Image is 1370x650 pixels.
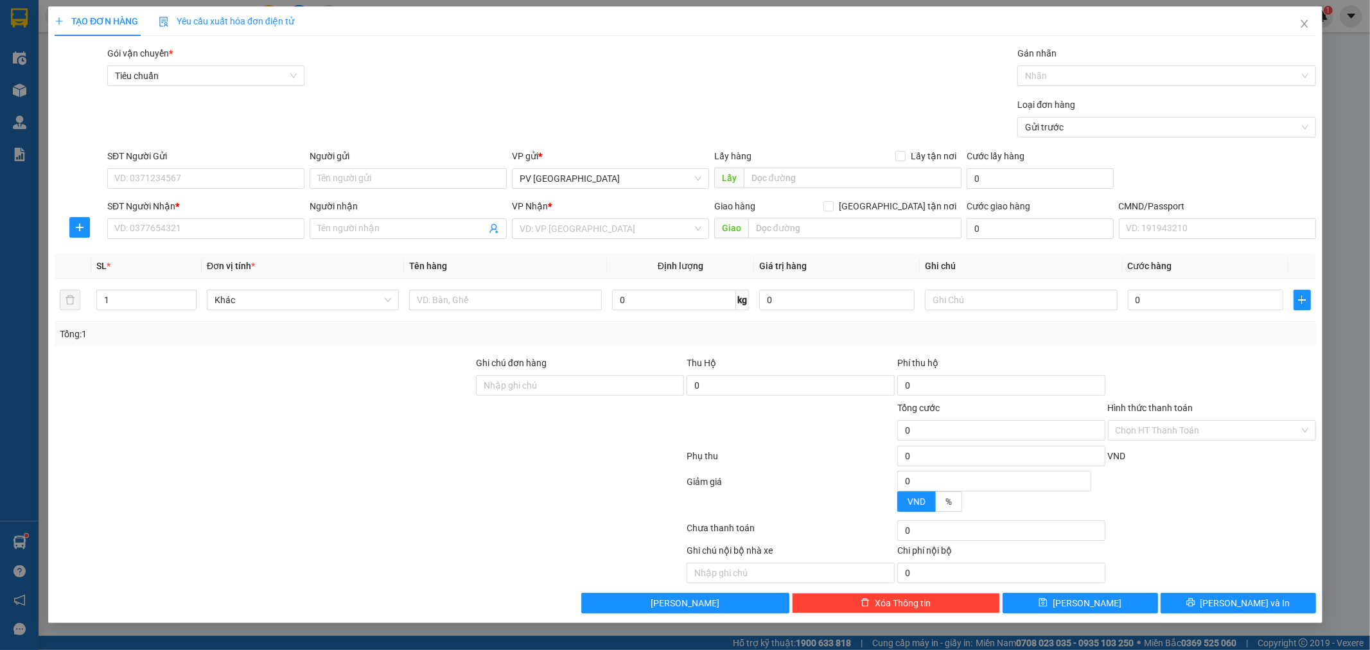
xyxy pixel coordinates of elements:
[714,151,751,161] span: Lấy hàng
[1118,199,1315,213] div: CMND/Passport
[967,151,1024,161] label: Cước lấy hàng
[130,48,181,58] span: TB10250276
[1017,100,1075,110] label: Loại đơn hàng
[581,593,789,613] button: [PERSON_NAME]
[107,48,173,58] span: Gói vận chuyển
[98,89,119,108] span: Nơi nhận:
[651,596,719,610] span: [PERSON_NAME]
[686,543,894,563] div: Ghi chú nội bộ nhà xe
[1299,19,1309,29] span: close
[714,201,755,211] span: Giao hàng
[907,496,925,507] span: VND
[1200,596,1290,610] span: [PERSON_NAME] và In
[129,90,161,97] span: PV Đắk Mil
[685,521,896,543] div: Chưa thanh toán
[897,403,939,413] span: Tổng cước
[1107,451,1125,461] span: VND
[1160,593,1315,613] button: printer[PERSON_NAME] và In
[658,261,703,271] span: Định lượng
[759,290,915,310] input: 0
[945,496,951,507] span: %
[1286,6,1322,42] button: Close
[748,218,962,238] input: Dọc đường
[686,563,894,583] input: Nhập ghi chú
[13,29,30,61] img: logo
[96,261,107,271] span: SL
[115,66,297,85] span: Tiêu chuẩn
[1186,598,1195,608] span: printer
[686,358,716,368] span: Thu Hộ
[834,199,962,213] span: [GEOGRAPHIC_DATA] tận nơi
[60,290,80,310] button: delete
[159,17,169,27] img: icon
[55,17,64,26] span: plus
[107,149,304,163] div: SĐT Người Gửi
[1017,48,1057,58] label: Gán nhãn
[409,290,601,310] input: VD: Bàn, Ghế
[685,449,896,471] div: Phụ thu
[759,261,807,271] span: Giá trị hàng
[409,261,447,271] span: Tên hàng
[60,327,529,341] div: Tổng: 1
[897,356,1105,375] div: Phí thu hộ
[310,149,507,163] div: Người gửi
[55,16,138,26] span: TẠO ĐƠN HÀNG
[69,217,90,238] button: plus
[159,16,294,26] span: Yêu cầu xuất hóa đơn điện tử
[13,89,26,108] span: Nơi gửi:
[1294,295,1310,305] span: plus
[792,593,1000,613] button: deleteXóa Thông tin
[44,77,149,87] strong: BIÊN NHẬN GỬI HÀNG HOÁ
[1002,593,1157,613] button: save[PERSON_NAME]
[714,168,743,188] span: Lấy
[1293,290,1310,310] button: plus
[1053,596,1121,610] span: [PERSON_NAME]
[310,199,507,213] div: Người nhận
[122,58,181,67] span: 11:05:23 [DATE]
[861,598,870,608] span: delete
[967,168,1113,189] input: Cước lấy hàng
[967,201,1030,211] label: Cước giao hàng
[1025,118,1308,137] span: Gửi trước
[736,290,749,310] span: kg
[920,254,1122,279] th: Ghi chú
[476,358,547,368] label: Ghi chú đơn hàng
[1107,403,1193,413] label: Hình thức thanh toán
[714,218,748,238] span: Giao
[512,149,709,163] div: VP gửi
[685,475,896,518] div: Giảm giá
[906,149,962,163] span: Lấy tận nơi
[107,199,304,213] div: SĐT Người Nhận
[743,168,962,188] input: Dọc đường
[1127,261,1172,271] span: Cước hàng
[476,375,684,396] input: Ghi chú đơn hàng
[925,290,1117,310] input: Ghi Chú
[33,21,104,69] strong: CÔNG TY TNHH [GEOGRAPHIC_DATA] 214 QL13 - P.26 - Q.BÌNH THẠNH - TP HCM 1900888606
[1039,598,1048,608] span: save
[489,224,499,234] span: user-add
[207,261,255,271] span: Đơn vị tính
[512,201,548,211] span: VP Nhận
[967,218,1113,239] input: Cước giao hàng
[520,169,701,188] span: PV Tân Bình
[70,222,89,233] span: plus
[875,596,931,610] span: Xóa Thông tin
[897,543,1105,563] div: Chi phí nội bộ
[215,290,391,310] span: Khác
